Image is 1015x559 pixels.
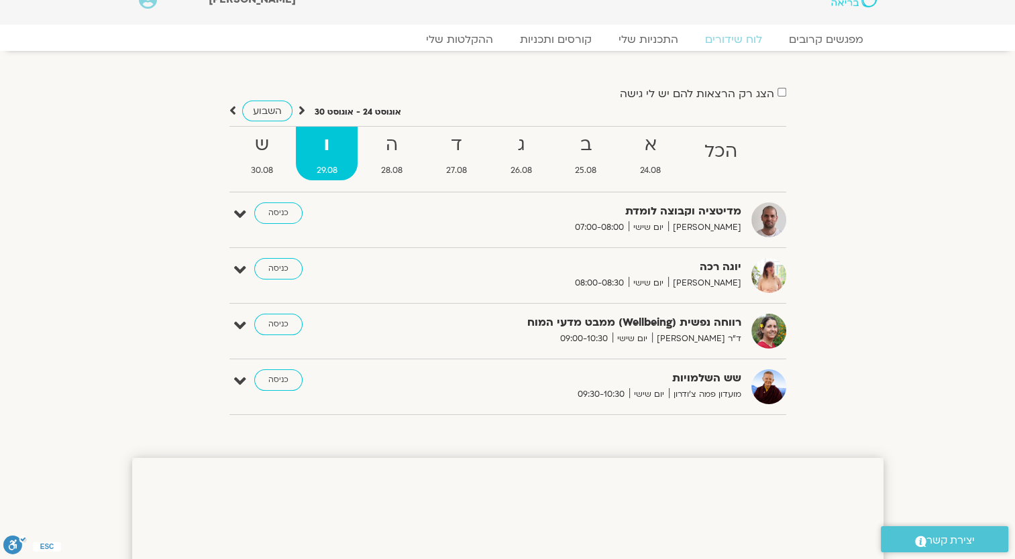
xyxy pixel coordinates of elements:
strong: ו [296,130,358,160]
a: יצירת קשר [881,526,1008,552]
span: [PERSON_NAME] [668,276,741,290]
span: 08:00-08:30 [570,276,629,290]
span: 24.08 [620,164,682,178]
a: לוח שידורים [692,33,776,46]
strong: ש [231,130,294,160]
a: ש30.08 [231,127,294,180]
label: הצג רק הרצאות להם יש לי גישה [620,88,774,100]
a: כניסה [254,314,303,335]
a: כניסה [254,369,303,391]
span: יום שישי [629,387,669,401]
strong: ב [555,130,617,160]
span: השבוע [253,105,282,117]
span: יום שישי [629,221,668,235]
a: ה28.08 [360,127,423,180]
a: ד27.08 [425,127,487,180]
strong: הכל [684,137,758,167]
a: כניסה [254,202,303,224]
strong: יוגה רכה [413,258,741,276]
a: קורסים ותכניות [506,33,605,46]
a: התכניות שלי [605,33,692,46]
span: 26.08 [490,164,552,178]
a: ו29.08 [296,127,358,180]
span: 25.08 [555,164,617,178]
span: יום שישי [629,276,668,290]
a: השבוע [242,101,292,121]
span: ד"ר [PERSON_NAME] [652,332,741,346]
strong: ג [490,130,552,160]
p: אוגוסט 24 - אוגוסט 30 [315,105,401,119]
strong: מדיטציה וקבוצה לומדת [413,202,741,221]
a: כניסה [254,258,303,279]
strong: שש השלמויות [413,369,741,387]
span: מועדון פמה צ'ודרון [669,387,741,401]
a: מפגשים קרובים [776,33,877,46]
strong: א [620,130,682,160]
nav: Menu [139,33,877,46]
strong: ד [425,130,487,160]
span: 27.08 [425,164,487,178]
strong: רווחה נפשית (Wellbeing) ממבט מדעי המוח [413,314,741,332]
span: [PERSON_NAME] [668,221,741,235]
a: הכל [684,127,758,180]
span: 07:00-08:00 [570,221,629,235]
span: 09:00-10:30 [555,332,612,346]
a: ב25.08 [555,127,617,180]
a: א24.08 [620,127,682,180]
a: ג26.08 [490,127,552,180]
span: 30.08 [231,164,294,178]
span: 09:30-10:30 [573,387,629,401]
span: 28.08 [360,164,423,178]
span: יום שישי [612,332,652,346]
strong: ה [360,130,423,160]
span: יצירת קשר [926,532,975,550]
span: 29.08 [296,164,358,178]
a: ההקלטות שלי [413,33,506,46]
